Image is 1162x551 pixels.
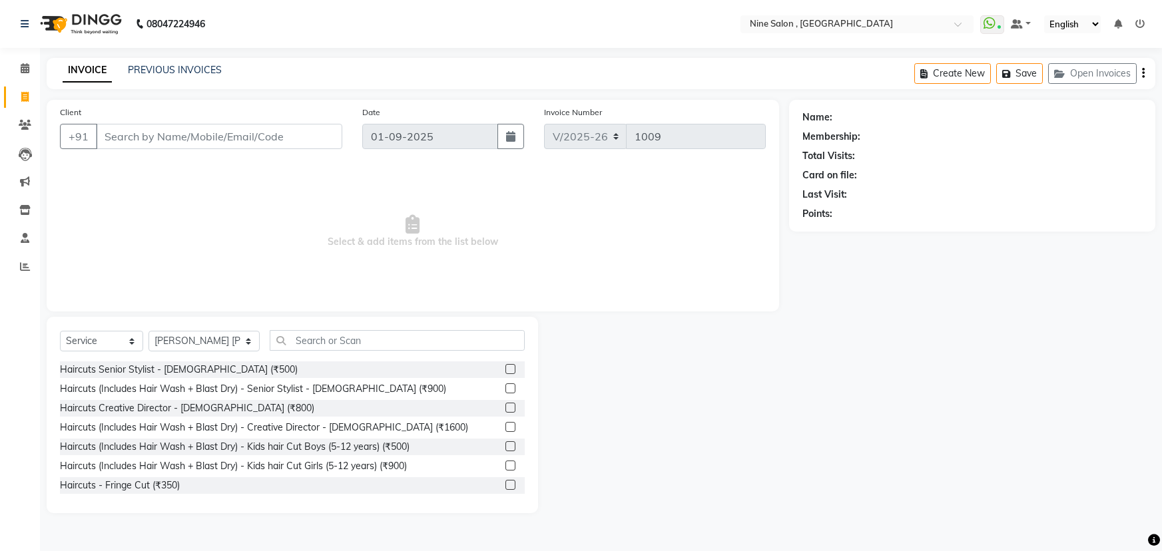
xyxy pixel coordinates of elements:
[146,5,205,43] b: 08047224946
[63,59,112,83] a: INVOICE
[60,440,410,454] div: Haircuts (Includes Hair Wash + Blast Dry) - Kids hair Cut Boys (5-12 years) (₹500)
[60,106,81,118] label: Client
[96,124,342,149] input: Search by Name/Mobile/Email/Code
[996,63,1043,84] button: Save
[802,188,847,202] div: Last Visit:
[60,478,180,492] div: Haircuts - Fringe Cut (₹350)
[60,382,446,396] div: Haircuts (Includes Hair Wash + Blast Dry) - Senior Stylist - [DEMOGRAPHIC_DATA] (₹900)
[270,330,525,351] input: Search or Scan
[802,110,832,124] div: Name:
[34,5,125,43] img: logo
[60,421,468,435] div: Haircuts (Includes Hair Wash + Blast Dry) - Creative Director - [DEMOGRAPHIC_DATA] (₹1600)
[802,207,832,221] div: Points:
[60,124,97,149] button: +91
[60,165,766,298] span: Select & add items from the list below
[544,106,602,118] label: Invoice Number
[60,459,407,473] div: Haircuts (Includes Hair Wash + Blast Dry) - Kids hair Cut Girls (5-12 years) (₹900)
[1048,63,1137,84] button: Open Invoices
[60,363,298,377] div: Haircuts Senior Stylist - [DEMOGRAPHIC_DATA] (₹500)
[802,168,857,182] div: Card on file:
[802,130,860,144] div: Membership:
[914,63,991,84] button: Create New
[362,106,380,118] label: Date
[802,149,855,163] div: Total Visits:
[60,401,314,415] div: Haircuts Creative Director - [DEMOGRAPHIC_DATA] (₹800)
[128,64,222,76] a: PREVIOUS INVOICES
